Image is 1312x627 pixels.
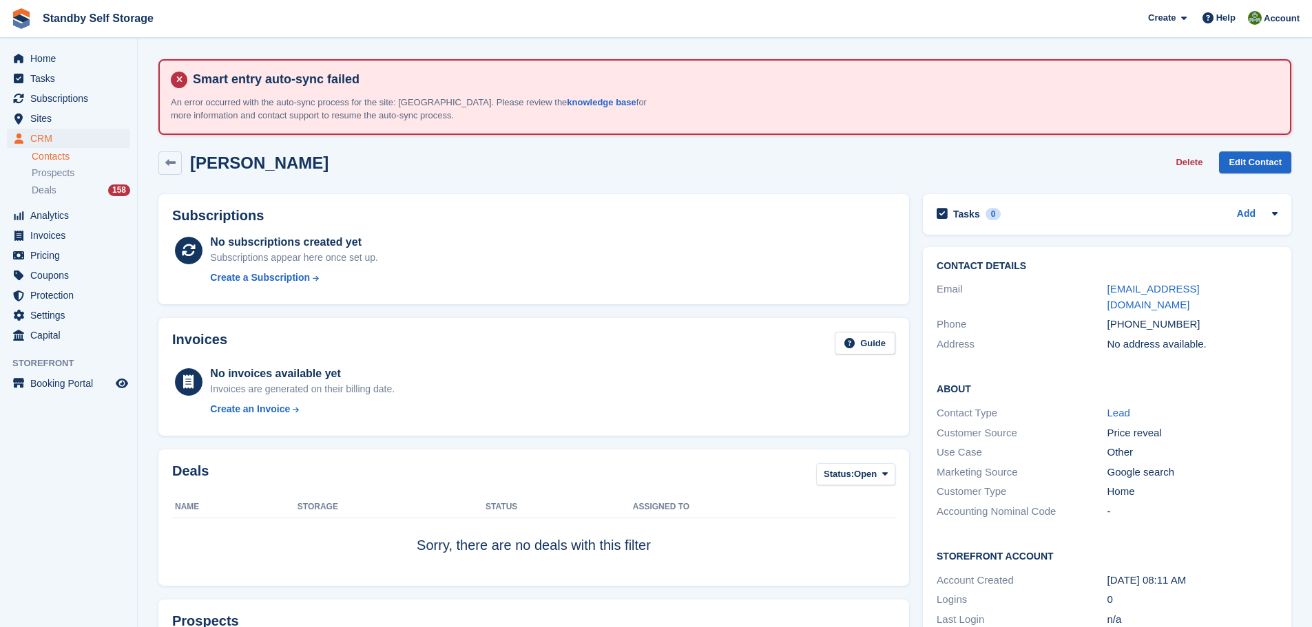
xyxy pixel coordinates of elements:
a: knowledge base [567,97,636,107]
div: Customer Type [937,484,1107,500]
span: Capital [30,326,113,345]
a: menu [7,109,130,128]
a: Lead [1107,407,1130,418]
span: Open [854,467,877,481]
h2: Invoices [172,332,227,354]
a: menu [7,266,130,285]
div: Logins [937,592,1107,608]
span: Help [1216,11,1236,25]
div: No address available. [1107,337,1278,352]
div: Email [937,281,1107,312]
span: Subscriptions [30,89,113,108]
span: CRM [30,129,113,148]
div: Accounting Nominal Code [937,504,1107,520]
div: 0 [1107,592,1278,608]
a: [EMAIL_ADDRESS][DOMAIN_NAME] [1107,283,1200,310]
a: menu [7,306,130,325]
span: Pricing [30,246,113,265]
a: Guide [835,332,895,354]
a: menu [7,49,130,68]
span: Coupons [30,266,113,285]
a: Contacts [32,150,130,163]
a: menu [7,286,130,305]
button: Status: Open [816,463,895,486]
span: Prospects [32,167,74,180]
span: Account [1264,12,1300,25]
div: Address [937,337,1107,352]
h2: Contact Details [937,261,1278,272]
div: Create an Invoice [210,402,290,416]
a: menu [7,89,130,108]
a: Edit Contact [1219,151,1291,174]
a: Deals 158 [32,183,130,198]
div: 0 [986,208,1001,220]
a: Add [1237,206,1256,222]
th: Storage [298,496,486,518]
a: Standby Self Storage [37,7,159,30]
p: An error occurred with the auto-sync process for the site: [GEOGRAPHIC_DATA]. Please review the f... [171,96,653,123]
th: Assigned to [633,496,895,518]
div: Phone [937,317,1107,332]
span: Sorry, there are no deals with this filter [417,538,651,553]
a: Create an Invoice [210,402,395,416]
h2: About [937,381,1278,395]
div: Subscriptions appear here once set up. [210,251,378,265]
div: Price reveal [1107,425,1278,441]
div: Create a Subscription [210,270,310,285]
div: [DATE] 08:11 AM [1107,573,1278,588]
h2: Deals [172,463,209,489]
h2: Tasks [953,208,980,220]
span: Sites [30,109,113,128]
a: menu [7,374,130,393]
span: Status: [824,467,854,481]
a: menu [7,246,130,265]
span: Settings [30,306,113,325]
h2: Storefront Account [937,549,1278,562]
div: Home [1107,484,1278,500]
button: Delete [1170,151,1208,174]
a: menu [7,326,130,345]
a: Preview store [114,375,130,392]
a: menu [7,69,130,88]
img: Steve Hambridge [1248,11,1262,25]
a: menu [7,129,130,148]
div: Contact Type [937,405,1107,421]
div: Use Case [937,445,1107,460]
div: Google search [1107,465,1278,480]
div: - [1107,504,1278,520]
div: [PHONE_NUMBER] [1107,317,1278,332]
span: Home [30,49,113,68]
a: menu [7,206,130,225]
th: Name [172,496,298,518]
h2: [PERSON_NAME] [190,153,329,172]
span: Tasks [30,69,113,88]
div: Other [1107,445,1278,460]
div: Invoices are generated on their billing date. [210,382,395,396]
span: Protection [30,286,113,305]
a: Prospects [32,166,130,180]
div: Customer Source [937,425,1107,441]
a: Create a Subscription [210,270,378,285]
img: stora-icon-8386f47178a22dfd0bd8f6a31ec36ba5ce8667c1dd55bd0f319d3a0aa187defe.svg [11,8,32,29]
span: Analytics [30,206,113,225]
span: Booking Portal [30,374,113,393]
span: Storefront [12,357,137,370]
span: Invoices [30,226,113,245]
span: Create [1148,11,1176,25]
h2: Subscriptions [172,208,895,224]
div: No invoices available yet [210,365,395,382]
span: Deals [32,184,56,197]
div: No subscriptions created yet [210,234,378,251]
div: 158 [108,184,130,196]
a: menu [7,226,130,245]
div: Account Created [937,573,1107,588]
div: Marketing Source [937,465,1107,480]
h4: Smart entry auto-sync failed [187,72,1279,87]
th: Status [486,496,633,518]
